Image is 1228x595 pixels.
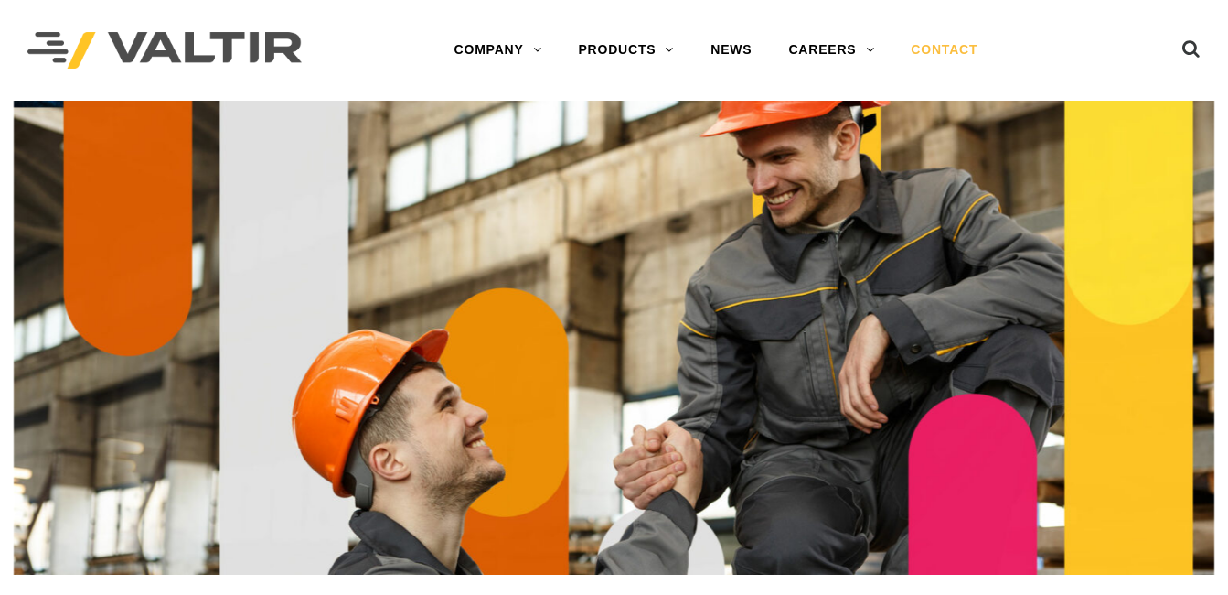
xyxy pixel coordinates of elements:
a: PRODUCTS [560,32,692,69]
a: NEWS [692,32,770,69]
a: CAREERS [770,32,892,69]
a: CONTACT [892,32,996,69]
a: COMPANY [436,32,561,69]
img: Valtir [27,32,302,70]
img: Contact_1 [14,101,1214,575]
